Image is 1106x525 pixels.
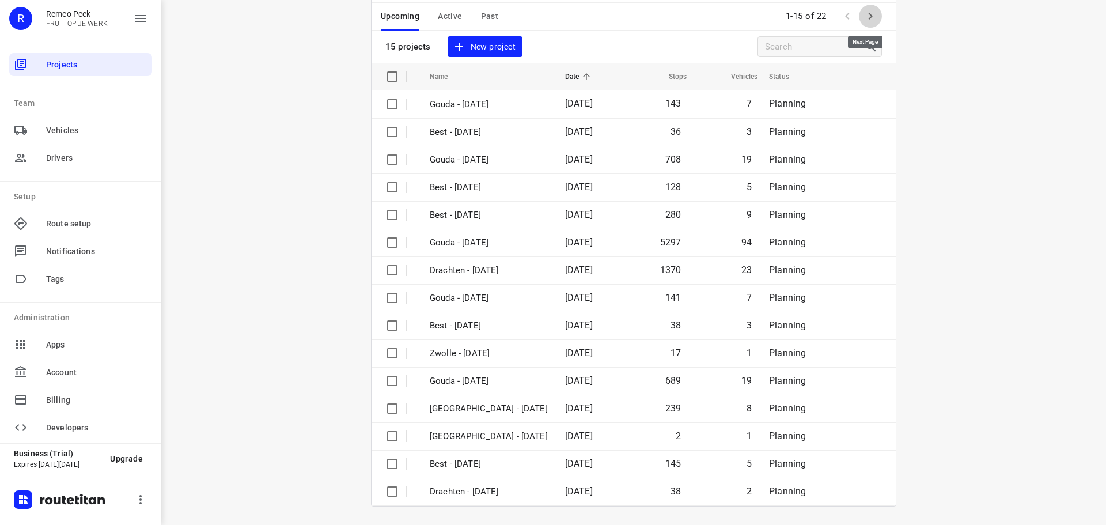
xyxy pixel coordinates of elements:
span: [DATE] [565,375,593,386]
span: 708 [665,154,681,165]
p: FRUIT OP JE WERK [46,20,108,28]
span: 5 [747,182,752,192]
p: Best - Thursday [430,181,548,194]
span: Developers [46,422,147,434]
p: 15 projects [385,41,431,52]
div: Notifications [9,240,152,263]
p: Gouda - [DATE] [430,153,548,167]
p: Setup [14,191,152,203]
span: 36 [671,126,681,137]
span: [DATE] [565,182,593,192]
p: Drachten - Thursday [430,485,548,498]
span: 17 [671,348,681,358]
span: Planning [769,403,806,414]
span: Vehicles [716,70,757,84]
span: [DATE] [565,486,593,497]
span: [DATE] [565,403,593,414]
div: Tags [9,267,152,290]
p: Gouda - [DATE] [430,98,548,111]
div: Search [864,40,881,54]
span: 38 [671,486,681,497]
p: Best - [DATE] [430,458,548,471]
span: [DATE] [565,458,593,469]
span: 1 [747,348,752,358]
span: 128 [665,182,681,192]
p: Remco Peek [46,9,108,18]
p: [GEOGRAPHIC_DATA] - [DATE] [430,402,548,416]
span: 7 [747,292,752,303]
span: 1-15 of 22 [781,4,831,29]
div: R [9,7,32,30]
div: Drivers [9,146,152,169]
span: 143 [665,98,681,109]
span: [DATE] [565,126,593,137]
span: 19 [741,375,752,386]
span: [DATE] [565,348,593,358]
span: Planning [769,320,806,331]
p: Gouda - [DATE] [430,292,548,305]
span: Past [481,9,499,24]
span: [DATE] [565,209,593,220]
p: Zwolle - Friday [430,347,548,360]
p: Best - [DATE] [430,126,548,139]
span: New project [454,40,516,54]
button: New project [448,36,522,58]
span: [DATE] [565,292,593,303]
span: 5 [747,458,752,469]
span: Planning [769,430,806,441]
span: Planning [769,209,806,220]
span: Planning [769,182,806,192]
input: Search projects [765,38,864,56]
span: 1 [747,430,752,441]
div: Apps [9,333,152,356]
span: [DATE] [565,265,593,275]
p: Gouda - [DATE] [430,236,548,250]
span: [DATE] [565,154,593,165]
span: Date [565,70,594,84]
span: Planning [769,375,806,386]
span: Planning [769,154,806,165]
span: 145 [665,458,681,469]
span: [DATE] [565,320,593,331]
span: Apps [46,339,147,351]
p: Expires [DATE][DATE] [14,460,101,469]
span: 280 [665,209,681,220]
p: Best - [DATE] [430,319,548,333]
div: Billing [9,388,152,411]
span: Projects [46,59,147,71]
span: 7 [747,98,752,109]
span: 19 [741,154,752,165]
span: 1370 [660,265,681,275]
div: Route setup [9,212,152,235]
p: Team [14,97,152,109]
span: Planning [769,237,806,248]
span: 94 [741,237,752,248]
span: Previous Page [836,5,859,28]
span: Active [438,9,462,24]
span: 23 [741,265,752,275]
p: [GEOGRAPHIC_DATA] - [DATE] [430,430,548,443]
span: 5297 [660,237,681,248]
span: 239 [665,403,681,414]
p: Best - Tuesday [430,209,548,222]
span: 689 [665,375,681,386]
span: Upcoming [381,9,419,24]
span: [DATE] [565,98,593,109]
span: Planning [769,292,806,303]
span: 3 [747,320,752,331]
span: Stops [654,70,687,84]
p: Business (Trial) [14,449,101,458]
span: Planning [769,458,806,469]
span: 141 [665,292,681,303]
p: Drachten - [DATE] [430,264,548,277]
div: Developers [9,416,152,439]
span: Vehicles [46,124,147,137]
span: 3 [747,126,752,137]
span: Planning [769,98,806,109]
span: Billing [46,394,147,406]
span: [DATE] [565,430,593,441]
span: [DATE] [565,237,593,248]
span: 9 [747,209,752,220]
span: Route setup [46,218,147,230]
span: 38 [671,320,681,331]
